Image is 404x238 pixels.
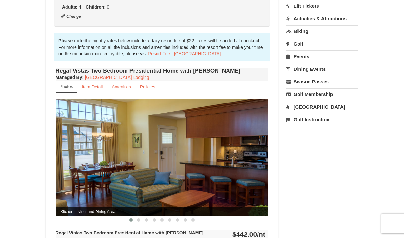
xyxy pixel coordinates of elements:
[60,13,82,20] button: Change
[56,75,82,80] span: Managed By
[82,84,103,89] small: Item Detail
[58,38,85,43] strong: Please note:
[56,99,268,216] img: Kitchen, Living, and Dining Area
[136,81,159,93] a: Policies
[79,5,81,10] span: 4
[286,101,358,113] a: [GEOGRAPHIC_DATA]
[286,76,358,88] a: Season Passes
[286,50,358,62] a: Events
[140,84,155,89] small: Policies
[286,13,358,25] a: Activities & Attractions
[54,33,270,61] div: the nightly rates below include a daily resort fee of $22, taxes will be added at checkout. For m...
[56,230,203,235] strong: Regal Vistas Two Bedroom Presidential Home with [PERSON_NAME]
[59,84,73,89] small: Photos
[77,81,107,93] a: Item Detail
[286,88,358,100] a: Golf Membership
[148,51,221,56] a: Resort Fee | [GEOGRAPHIC_DATA]
[286,114,358,125] a: Golf Instruction
[257,231,265,238] span: /nt
[56,68,268,74] h4: Regal Vistas Two Bedroom Presidential Home with [PERSON_NAME]
[286,25,358,37] a: Biking
[86,5,106,10] strong: Children:
[56,75,84,80] strong: :
[232,231,265,238] strong: $442.00
[107,81,135,93] a: Amenities
[56,81,77,93] a: Photos
[107,5,109,10] span: 0
[56,207,268,216] span: Kitchen, Living, and Dining Area
[85,75,149,80] a: [GEOGRAPHIC_DATA] Lodging
[112,84,131,89] small: Amenities
[286,38,358,50] a: Golf
[62,5,77,10] strong: Adults:
[286,63,358,75] a: Dining Events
